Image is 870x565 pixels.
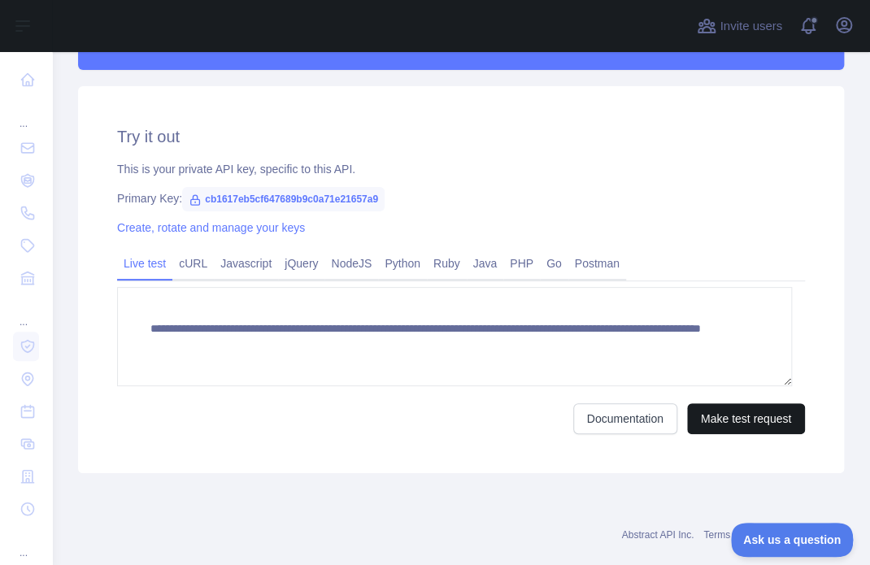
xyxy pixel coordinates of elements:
[182,187,385,211] span: cb1617eb5cf647689b9c0a71e21657a9
[568,250,626,276] a: Postman
[540,250,568,276] a: Go
[694,13,785,39] button: Invite users
[13,527,39,559] div: ...
[278,250,324,276] a: jQuery
[13,296,39,328] div: ...
[622,529,694,541] a: Abstract API Inc.
[720,17,782,36] span: Invite users
[427,250,467,276] a: Ruby
[117,190,805,206] div: Primary Key:
[687,403,805,434] button: Make test request
[13,98,39,130] div: ...
[703,529,774,541] a: Terms of service
[117,221,305,234] a: Create, rotate and manage your keys
[378,250,427,276] a: Python
[573,403,677,434] a: Documentation
[503,250,540,276] a: PHP
[117,125,805,148] h2: Try it out
[467,250,504,276] a: Java
[117,161,805,177] div: This is your private API key, specific to this API.
[214,250,278,276] a: Javascript
[117,250,172,276] a: Live test
[324,250,378,276] a: NodeJS
[172,250,214,276] a: cURL
[731,523,854,557] iframe: Toggle Customer Support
